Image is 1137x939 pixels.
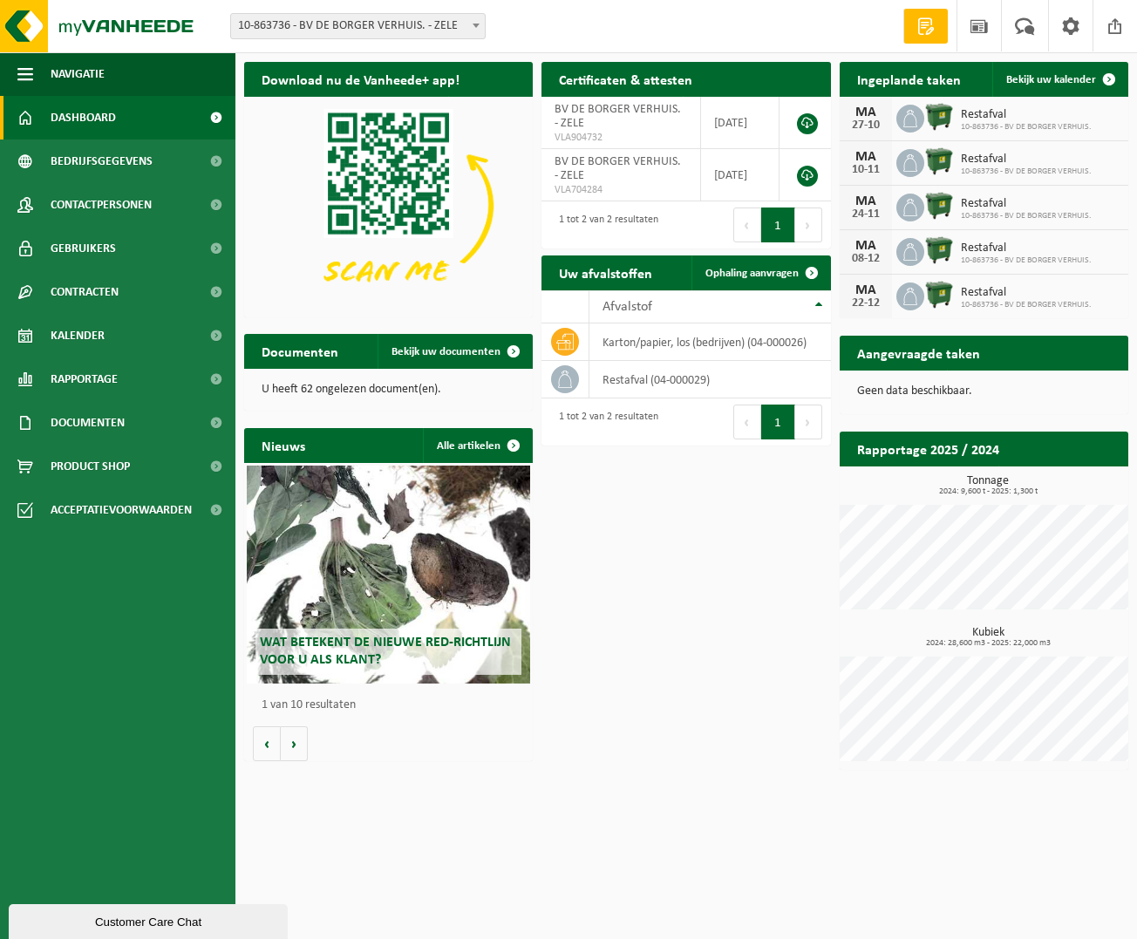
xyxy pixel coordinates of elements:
[378,334,531,369] a: Bekijk uw documenten
[848,105,883,119] div: MA
[555,183,687,197] span: VLA704284
[848,639,1128,648] span: 2024: 28,600 m3 - 2025: 22,000 m3
[262,699,524,711] p: 1 van 10 resultaten
[244,62,477,96] h2: Download nu de Vanheede+ app!
[848,283,883,297] div: MA
[848,475,1128,496] h3: Tonnage
[550,403,658,441] div: 1 tot 2 van 2 resultaten
[244,97,533,314] img: Download de VHEPlus App
[51,357,118,401] span: Rapportage
[555,155,681,182] span: BV DE BORGER VERHUIS. - ZELE
[603,300,652,314] span: Afvalstof
[924,191,954,221] img: WB-1100-HPE-GN-01
[961,153,1092,167] span: Restafval
[555,131,687,145] span: VLA904732
[691,255,829,290] a: Ophaling aanvragen
[840,432,1017,466] h2: Rapportage 2025 / 2024
[701,149,779,201] td: [DATE]
[795,208,822,242] button: Next
[733,405,761,439] button: Previous
[51,183,152,227] span: Contactpersonen
[51,270,119,314] span: Contracten
[992,62,1127,97] a: Bekijk uw kalender
[253,726,281,761] button: Vorige
[555,103,681,130] span: BV DE BORGER VERHUIS. - ZELE
[924,235,954,265] img: WB-1100-HPE-GN-01
[795,405,822,439] button: Next
[857,385,1111,398] p: Geen data beschikbaar.
[423,428,531,463] a: Alle artikelen
[391,346,500,357] span: Bekijk uw documenten
[260,636,511,666] span: Wat betekent de nieuwe RED-richtlijn voor u als klant?
[840,62,978,96] h2: Ingeplande taken
[589,323,831,361] td: karton/papier, los (bedrijven) (04-000026)
[848,164,883,176] div: 10-11
[231,14,485,38] span: 10-863736 - BV DE BORGER VERHUIS. - ZELE
[9,901,291,939] iframe: chat widget
[848,627,1128,648] h3: Kubiek
[961,286,1092,300] span: Restafval
[51,401,125,445] span: Documenten
[541,62,710,96] h2: Certificaten & attesten
[848,208,883,221] div: 24-11
[761,208,795,242] button: 1
[262,384,515,396] p: U heeft 62 ongelezen document(en).
[51,139,153,183] span: Bedrijfsgegevens
[848,297,883,310] div: 22-12
[998,466,1127,500] a: Bekijk rapportage
[51,445,130,488] span: Product Shop
[840,336,997,370] h2: Aangevraagde taken
[961,197,1092,211] span: Restafval
[247,466,530,684] a: Wat betekent de nieuwe RED-richtlijn voor u als klant?
[961,108,1092,122] span: Restafval
[701,97,779,149] td: [DATE]
[848,487,1128,496] span: 2024: 9,600 t - 2025: 1,300 t
[281,726,308,761] button: Volgende
[51,227,116,270] span: Gebruikers
[848,119,883,132] div: 27-10
[848,239,883,253] div: MA
[244,334,356,368] h2: Documenten
[924,146,954,176] img: WB-1100-HPE-GN-01
[733,208,761,242] button: Previous
[550,206,658,244] div: 1 tot 2 van 2 resultaten
[961,255,1092,266] span: 10-863736 - BV DE BORGER VERHUIS.
[961,167,1092,177] span: 10-863736 - BV DE BORGER VERHUIS.
[230,13,486,39] span: 10-863736 - BV DE BORGER VERHUIS. - ZELE
[1006,74,1096,85] span: Bekijk uw kalender
[51,488,192,532] span: Acceptatievoorwaarden
[705,268,799,279] span: Ophaling aanvragen
[848,194,883,208] div: MA
[51,52,105,96] span: Navigatie
[961,300,1092,310] span: 10-863736 - BV DE BORGER VERHUIS.
[924,102,954,132] img: WB-1100-HPE-GN-01
[244,428,323,462] h2: Nieuws
[589,361,831,398] td: restafval (04-000029)
[961,211,1092,221] span: 10-863736 - BV DE BORGER VERHUIS.
[961,242,1092,255] span: Restafval
[848,150,883,164] div: MA
[51,96,116,139] span: Dashboard
[848,253,883,265] div: 08-12
[51,314,105,357] span: Kalender
[761,405,795,439] button: 1
[961,122,1092,133] span: 10-863736 - BV DE BORGER VERHUIS.
[924,280,954,310] img: WB-1100-HPE-GN-01
[541,255,670,289] h2: Uw afvalstoffen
